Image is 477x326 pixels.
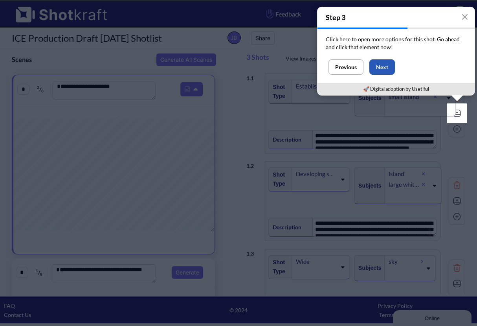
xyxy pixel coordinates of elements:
[369,59,395,75] button: Next
[363,86,429,92] a: 🚀 Digital adoption by Usetiful
[6,7,73,13] div: Online
[317,7,475,28] h4: Step 3
[451,107,463,119] img: Expand Icon
[326,35,466,51] p: Click here to open more options for this shot. Go ahead and click that element now!
[328,59,363,75] button: Previous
